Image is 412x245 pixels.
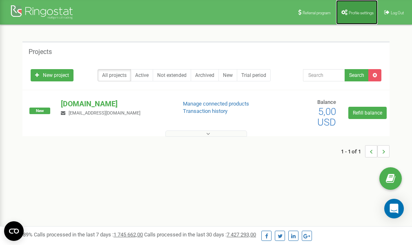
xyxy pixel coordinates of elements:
[303,11,331,15] span: Referral program
[4,221,24,241] button: Open CMP widget
[349,11,374,15] span: Profile settings
[345,69,369,81] button: Search
[183,108,227,114] a: Transaction history
[317,99,336,105] span: Balance
[29,48,52,56] h5: Projects
[348,107,387,119] a: Refill balance
[131,69,153,81] a: Active
[34,232,143,238] span: Calls processed in the last 7 days :
[98,69,131,81] a: All projects
[114,232,143,238] u: 1 745 662,00
[31,69,73,81] a: New project
[227,232,256,238] u: 7 427 293,00
[191,69,219,81] a: Archived
[384,199,404,218] div: Open Intercom Messenger
[183,101,249,107] a: Manage connected products
[341,145,365,157] span: 1 - 1 of 1
[391,11,404,15] span: Log Out
[144,232,256,238] span: Calls processed in the last 30 days :
[153,69,191,81] a: Not extended
[61,99,169,109] p: [DOMAIN_NAME]
[341,137,390,166] nav: ...
[218,69,237,81] a: New
[29,108,50,114] span: New
[303,69,345,81] input: Search
[69,110,140,116] span: [EMAIL_ADDRESS][DOMAIN_NAME]
[317,106,336,128] span: 5,00 USD
[237,69,271,81] a: Trial period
